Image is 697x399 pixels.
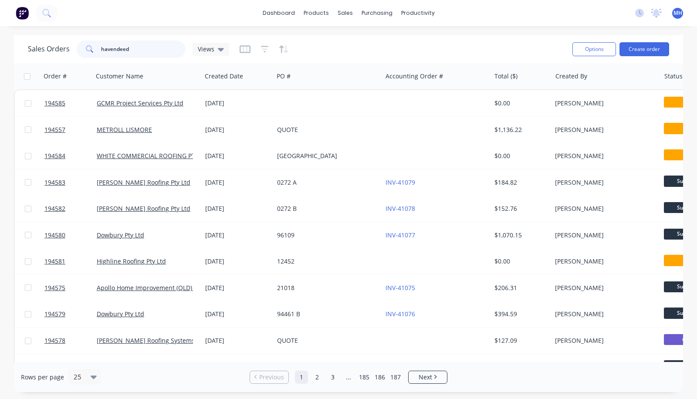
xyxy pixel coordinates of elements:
div: [DATE] [205,284,270,292]
span: 194578 [44,336,65,345]
ul: Pagination [246,371,451,384]
div: products [299,7,333,20]
a: GCMR Project Services Pty Ltd [97,99,183,107]
span: 194575 [44,284,65,292]
a: 194575 [44,275,97,301]
div: $394.59 [494,310,545,318]
span: MH [673,9,682,17]
a: 194581 [44,248,97,274]
div: [DATE] [205,125,270,134]
div: Status [664,72,683,81]
a: Next page [409,373,447,382]
div: Accounting Order # [386,72,443,81]
span: 194581 [44,257,65,266]
div: [PERSON_NAME] [555,257,652,266]
a: INV-41078 [386,204,415,213]
a: 194578 [44,328,97,354]
div: 96109 [277,231,374,240]
div: $127.09 [494,336,545,345]
div: Created Date [205,72,243,81]
a: Page 186 [373,371,386,384]
div: purchasing [357,7,397,20]
div: [PERSON_NAME] [555,284,652,292]
a: METROLL LISMORE [97,125,152,134]
a: dashboard [258,7,299,20]
a: WHITE COMMERCIAL ROOFING PTY LTD [97,152,211,160]
div: [PERSON_NAME] [555,204,652,213]
button: Options [572,42,616,56]
span: 194584 [44,152,65,160]
div: 94461 B [277,310,374,318]
a: Highline Roofing Pty Ltd [97,257,166,265]
div: $152.76 [494,204,545,213]
div: [PERSON_NAME] [555,310,652,318]
div: $184.82 [494,178,545,187]
a: 194557 [44,117,97,143]
div: $1,070.15 [494,231,545,240]
a: Page 187 [389,371,402,384]
a: 194579 [44,301,97,327]
a: [PERSON_NAME] Roofing Pty Ltd [97,204,190,213]
span: 194579 [44,310,65,318]
a: Page 2 [311,371,324,384]
a: 194583 [44,169,97,196]
div: [DATE] [205,257,270,266]
a: Page 185 [358,371,371,384]
div: $1,136.22 [494,125,545,134]
a: 194582 [44,196,97,222]
div: sales [333,7,357,20]
a: Page 3 [326,371,339,384]
input: Search... [101,41,186,58]
div: 12452 [277,257,374,266]
a: Apollo Home Improvement (QLD) Pty Ltd [97,284,213,292]
a: Previous page [250,373,288,382]
a: INV-41076 [386,310,415,318]
div: [PERSON_NAME] [555,178,652,187]
div: [DATE] [205,231,270,240]
span: 194583 [44,178,65,187]
a: Dowbury Pty Ltd [97,231,144,239]
a: [PERSON_NAME] Roofing Pty Ltd [97,178,190,186]
a: Jump forward [342,371,355,384]
div: 0272 B [277,204,374,213]
div: [PERSON_NAME] [555,152,652,160]
a: 194585 [44,90,97,116]
div: [PERSON_NAME] [555,125,652,134]
a: Dowbury Pty Ltd [97,310,144,318]
div: Created By [555,72,587,81]
div: Total ($) [494,72,518,81]
a: 194580 [44,222,97,248]
div: $0.00 [494,99,545,108]
div: [DATE] [205,178,270,187]
span: Views [198,44,214,54]
button: Create order [619,42,669,56]
a: INV-41075 [386,284,415,292]
span: 194557 [44,125,65,134]
h1: Sales Orders [28,45,70,53]
img: Factory [16,7,29,20]
div: [DATE] [205,310,270,318]
span: Rows per page [21,373,64,382]
div: [DATE] [205,336,270,345]
span: Next [419,373,432,382]
div: QUOTE [277,125,374,134]
div: $0.00 [494,152,545,160]
div: [DATE] [205,99,270,108]
span: 194585 [44,99,65,108]
span: 194580 [44,231,65,240]
a: 194584 [44,143,97,169]
div: PO # [277,72,291,81]
span: Previous [259,373,284,382]
a: INV-41079 [386,178,415,186]
a: [PERSON_NAME] Roofing Systems Pty Ltd [97,336,216,345]
div: productivity [397,7,439,20]
div: Customer Name [96,72,143,81]
div: $206.31 [494,284,545,292]
div: [PERSON_NAME] [555,336,652,345]
div: [GEOGRAPHIC_DATA] [277,152,374,160]
a: Page 1 is your current page [295,371,308,384]
div: QUOTE [277,336,374,345]
div: $0.00 [494,257,545,266]
span: 194582 [44,204,65,213]
a: 194576 [44,354,97,380]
